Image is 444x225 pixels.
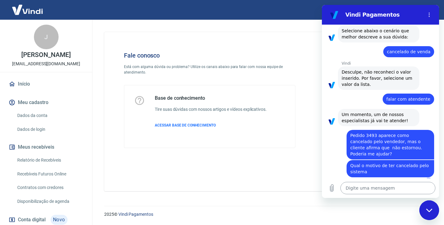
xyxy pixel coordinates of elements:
[15,168,85,180] a: Recebíveis Futuros Online
[104,211,429,218] p: 2025 ©
[419,200,439,220] iframe: Botão para abrir a janela de mensagens, conversa em andamento
[322,5,439,198] iframe: Janela de mensagens
[12,61,80,67] p: [EMAIL_ADDRESS][DOMAIN_NAME]
[15,123,85,136] a: Dados de login
[34,25,59,49] div: J
[124,64,295,75] p: Está com alguma dúvida ou problema? Utilize os canais abaixo para falar com nossa equipe de atend...
[7,0,47,19] img: Vindi
[414,4,437,16] button: Sair
[155,95,267,101] h5: Base de conhecimento
[155,106,267,113] h6: Tire suas dúvidas com nossos artigos e vídeos explicativos.
[124,52,295,59] h4: Fale conosco
[15,109,85,122] a: Dados da conta
[155,123,267,128] a: ACESSAR BASE DE CONHECIMENTO
[7,77,85,91] a: Início
[18,215,46,224] span: Conta digital
[315,42,409,124] img: Fale conosco
[15,195,85,208] a: Disponibilização de agenda
[155,123,216,127] span: ACESSAR BASE DE CONHECIMENTO
[7,96,85,109] button: Meu cadastro
[51,215,68,225] span: Novo
[15,181,85,194] a: Contratos com credores
[7,140,85,154] button: Meus recebíveis
[21,52,71,58] p: [PERSON_NAME]
[15,154,85,167] a: Relatório de Recebíveis
[118,212,153,217] a: Vindi Pagamentos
